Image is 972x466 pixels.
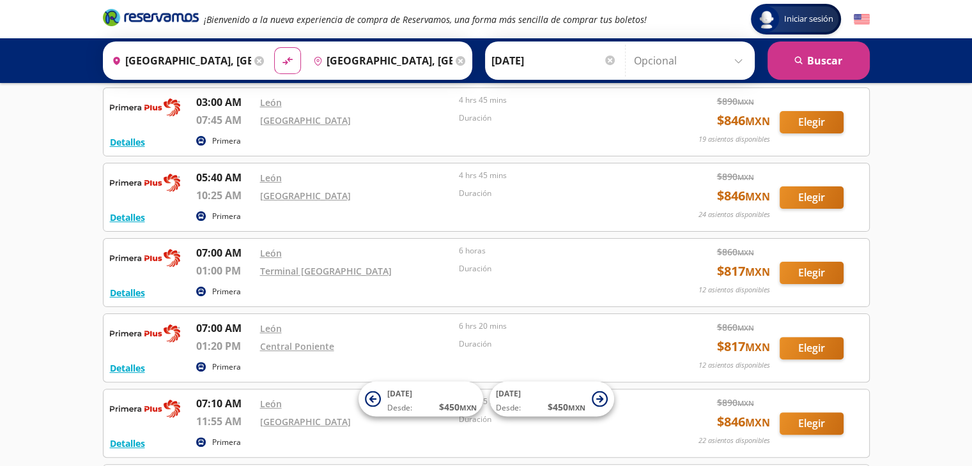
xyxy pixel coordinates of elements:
[110,245,180,271] img: RESERVAMOS
[717,320,754,334] span: $ 860
[196,396,254,411] p: 07:10 AM
[459,112,652,124] p: Duración
[737,398,754,408] small: MXN
[459,94,652,106] p: 4 hrs 45 mins
[717,396,754,409] span: $ 890
[459,414,652,425] p: Duración
[780,186,844,209] button: Elegir
[260,340,334,352] a: Central Poniente
[745,265,770,279] small: MXN
[698,360,770,371] p: 12 asientos disponibles
[212,361,241,373] p: Primera
[308,45,452,77] input: Buscar Destino
[110,211,145,224] button: Detalles
[737,172,754,182] small: MXN
[110,320,180,346] img: RESERVAMOS
[459,245,652,257] p: 6 horas
[196,112,254,128] p: 07:45 AM
[780,262,844,284] button: Elegir
[459,403,477,412] small: MXN
[490,382,614,417] button: [DATE]Desde:$450MXN
[212,211,241,222] p: Primera
[387,402,412,414] span: Desde:
[698,209,770,220] p: 24 asientos disponibles
[196,245,254,260] p: 07:00 AM
[260,114,351,126] a: [GEOGRAPHIC_DATA]
[780,412,844,435] button: Elegir
[737,248,754,257] small: MXN
[196,170,254,185] p: 05:40 AM
[745,416,770,430] small: MXN
[212,437,241,448] p: Primera
[260,322,282,334] a: León
[196,338,254,354] p: 01:20 PM
[745,340,770,354] small: MXN
[717,186,770,206] span: $ 846
[260,172,282,184] a: León
[459,263,652,274] p: Duración
[103,8,199,27] i: Brand Logo
[212,135,241,147] p: Primera
[717,111,770,130] span: $ 846
[260,265,392,277] a: Terminal [GEOGRAPHIC_DATA]
[780,337,844,359] button: Elegir
[698,285,770,296] p: 12 asientos disponibles
[260,398,282,410] a: León
[491,45,617,77] input: Elegir Fecha
[634,45,748,77] input: Opcional
[459,320,652,332] p: 6 hrs 20 mins
[110,361,145,375] button: Detalles
[779,13,838,26] span: Iniciar sesión
[110,437,145,450] button: Detalles
[260,416,351,428] a: [GEOGRAPHIC_DATA]
[359,382,483,417] button: [DATE]Desde:$450MXN
[107,45,251,77] input: Buscar Origen
[196,414,254,429] p: 11:55 AM
[459,338,652,350] p: Duración
[196,320,254,336] p: 07:00 AM
[260,96,282,109] a: León
[717,170,754,183] span: $ 890
[387,388,412,399] span: [DATE]
[548,400,585,414] span: $ 450
[496,388,521,399] span: [DATE]
[496,402,521,414] span: Desde:
[212,286,241,297] p: Primera
[110,286,145,299] button: Detalles
[737,323,754,333] small: MXN
[196,263,254,278] p: 01:00 PM
[698,134,770,145] p: 19 asientos disponibles
[568,403,585,412] small: MXN
[459,188,652,199] p: Duración
[103,8,199,31] a: Brand Logo
[745,114,770,128] small: MXN
[110,396,180,421] img: RESERVAMOS
[737,97,754,107] small: MXN
[768,41,870,80] button: Buscar
[745,190,770,204] small: MXN
[717,262,770,281] span: $ 817
[110,170,180,195] img: RESERVAMOS
[260,247,282,259] a: León
[717,412,770,432] span: $ 846
[717,94,754,108] span: $ 890
[196,188,254,203] p: 10:25 AM
[854,11,870,27] button: English
[260,190,351,202] a: [GEOGRAPHIC_DATA]
[717,337,770,356] span: $ 817
[459,170,652,181] p: 4 hrs 45 mins
[204,13,647,26] em: ¡Bienvenido a la nueva experiencia de compra de Reservamos, una forma más sencilla de comprar tus...
[717,245,754,259] span: $ 860
[110,135,145,149] button: Detalles
[780,111,844,133] button: Elegir
[110,94,180,120] img: RESERVAMOS
[698,435,770,446] p: 22 asientos disponibles
[439,400,477,414] span: $ 450
[196,94,254,110] p: 03:00 AM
